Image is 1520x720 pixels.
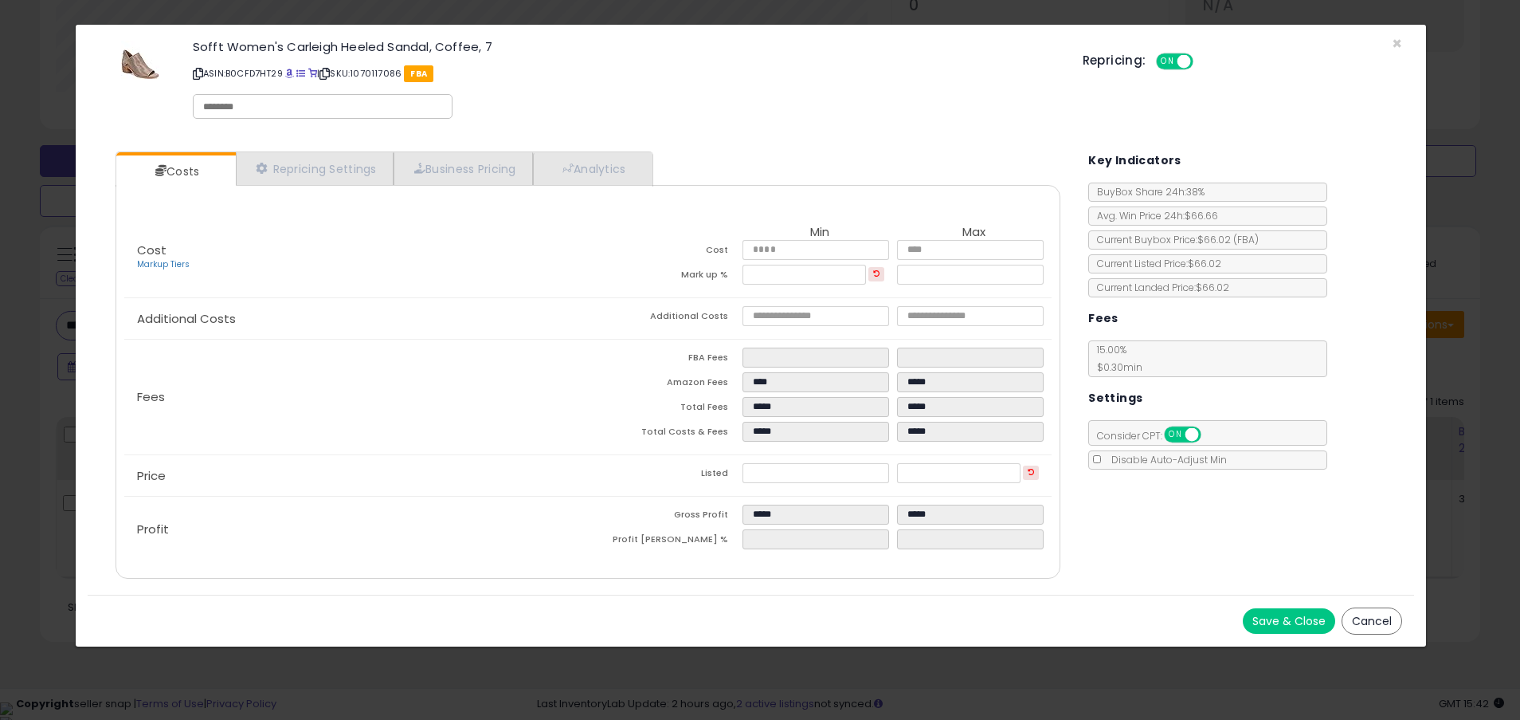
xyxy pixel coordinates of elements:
[533,152,651,185] a: Analytics
[193,41,1059,53] h3: Sofft Women's Carleigh Heeled Sandal, Coffee, 7
[588,397,742,422] td: Total Fees
[1083,54,1146,67] h5: Repricing:
[588,240,742,265] td: Cost
[1392,32,1402,55] span: ×
[1342,608,1402,635] button: Cancel
[1089,233,1259,246] span: Current Buybox Price:
[124,470,588,482] p: Price
[394,152,533,185] a: Business Pricing
[1089,185,1205,199] span: BuyBox Share 24h: 38%
[1199,428,1224,442] span: OFF
[742,226,897,240] th: Min
[1088,151,1181,171] h5: Key Indicators
[1089,257,1221,270] span: Current Listed Price: $66.02
[1088,309,1118,329] h5: Fees
[1089,360,1142,374] span: $0.30 min
[588,348,742,372] td: FBA Fees
[1165,428,1185,442] span: ON
[1243,608,1335,634] button: Save & Close
[1089,209,1218,222] span: Avg. Win Price 24h: $66.66
[193,61,1059,86] p: ASIN: B0CFD7HT29 | SKU: 1070117086
[236,152,394,185] a: Repricing Settings
[296,67,305,80] a: All offer listings
[116,155,234,187] a: Costs
[1089,343,1142,374] span: 15.00 %
[124,244,588,271] p: Cost
[124,313,588,325] p: Additional Costs
[588,306,742,331] td: Additional Costs
[1197,233,1259,246] span: $66.02
[308,67,317,80] a: Your listing only
[588,422,742,447] td: Total Costs & Fees
[124,391,588,403] p: Fees
[588,372,742,397] td: Amazon Fees
[1190,55,1216,69] span: OFF
[1233,233,1259,246] span: ( FBA )
[588,529,742,554] td: Profit [PERSON_NAME] %
[1103,453,1227,466] span: Disable Auto-Adjust Min
[588,265,742,289] td: Mark up %
[1089,429,1222,443] span: Consider CPT:
[588,505,742,529] td: Gross Profit
[897,226,1052,240] th: Max
[121,41,159,89] img: 41ouckc2mJL._SL60_.jpg
[404,65,433,82] span: FBA
[137,258,190,270] a: Markup Tiers
[124,523,588,536] p: Profit
[588,463,742,488] td: Listed
[1089,281,1229,294] span: Current Landed Price: $66.02
[1158,55,1177,69] span: ON
[1088,388,1142,408] h5: Settings
[285,67,294,80] a: BuyBox page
